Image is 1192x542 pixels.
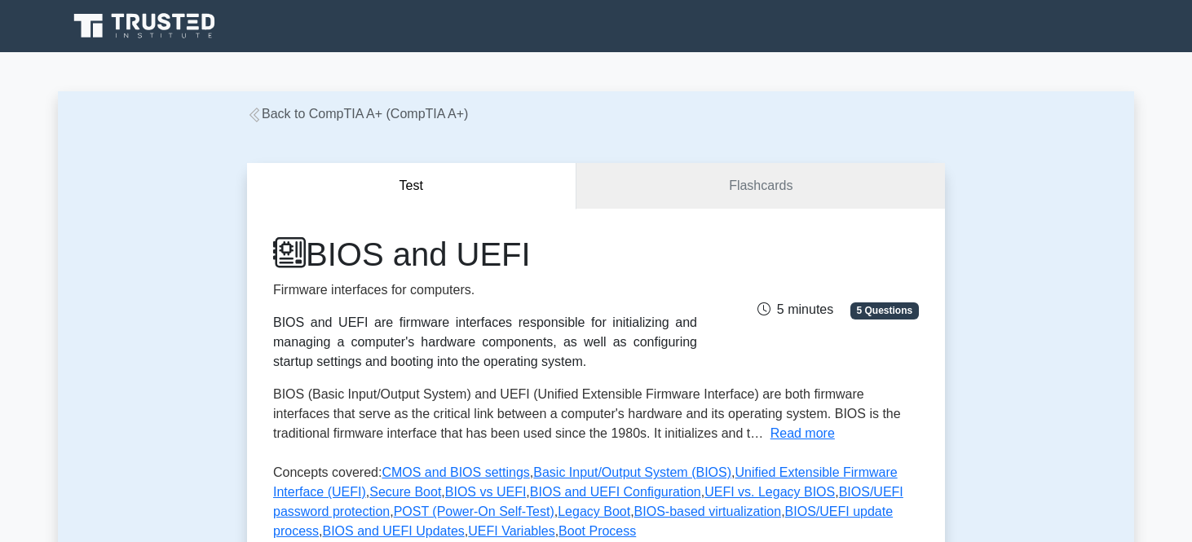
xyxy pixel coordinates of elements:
[533,465,731,479] a: Basic Input/Output System (BIOS)
[273,313,697,372] div: BIOS and UEFI are firmware interfaces responsible for initializing and managing a computer's hard...
[558,505,630,518] a: Legacy Boot
[468,524,554,538] a: UEFI Variables
[770,424,835,443] button: Read more
[394,505,554,518] a: POST (Power-On Self-Test)
[558,524,636,538] a: Boot Process
[757,302,833,316] span: 5 minutes
[273,235,697,274] h1: BIOS and UEFI
[273,465,898,499] a: Unified Extensible Firmware Interface (UEFI)
[322,524,464,538] a: BIOS and UEFI Updates
[704,485,835,499] a: UEFI vs. Legacy BIOS
[576,163,945,209] a: Flashcards
[850,302,919,319] span: 5 Questions
[382,465,529,479] a: CMOS and BIOS settings
[530,485,701,499] a: BIOS and UEFI Configuration
[369,485,441,499] a: Secure Boot
[445,485,527,499] a: BIOS vs UEFI
[273,387,901,440] span: BIOS (Basic Input/Output System) and UEFI (Unified Extensible Firmware Interface) are both firmwa...
[247,163,576,209] button: Test
[247,107,468,121] a: Back to CompTIA A+ (CompTIA A+)
[273,280,697,300] p: Firmware interfaces for computers.
[634,505,782,518] a: BIOS-based virtualization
